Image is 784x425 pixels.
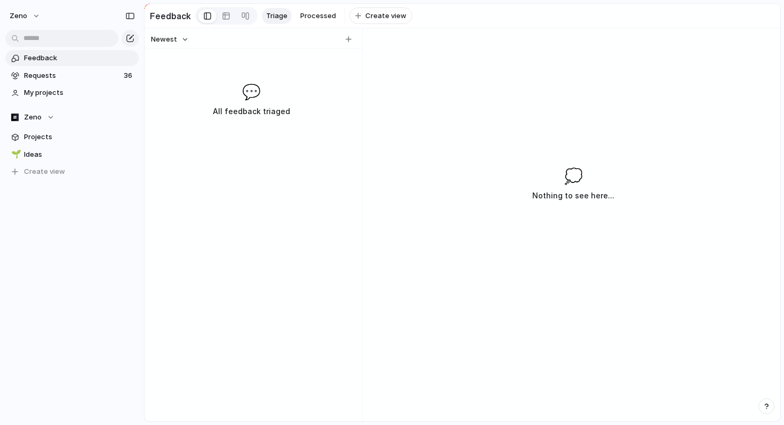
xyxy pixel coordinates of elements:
span: Zeno [24,112,42,123]
span: Feedback [24,53,135,63]
span: 36 [124,70,134,81]
a: My projects [5,85,139,101]
span: Create view [365,11,406,21]
span: Triage [266,11,287,21]
span: 💬 [242,81,261,103]
h3: Nothing to see here... [532,189,614,202]
h3: All feedback triaged [170,105,333,118]
a: Triage [262,8,292,24]
button: 🌱 [10,149,20,160]
h2: Feedback [150,10,191,22]
button: Zeno [5,7,46,25]
button: Create view [349,7,412,25]
button: Zeno [5,109,139,125]
span: Create view [24,166,65,177]
button: Newest [149,33,190,46]
span: Projects [24,132,135,142]
a: 🌱Ideas [5,147,139,163]
span: Zeno [10,11,27,21]
a: Processed [296,8,340,24]
span: Newest [151,34,177,45]
div: 🌱 [11,148,19,161]
span: 💭 [564,165,583,187]
span: My projects [24,87,135,98]
span: Requests [24,70,121,81]
a: Feedback [5,50,139,66]
button: Create view [5,164,139,180]
span: Processed [300,11,336,21]
span: Ideas [24,149,135,160]
a: Projects [5,129,139,145]
a: Requests36 [5,68,139,84]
